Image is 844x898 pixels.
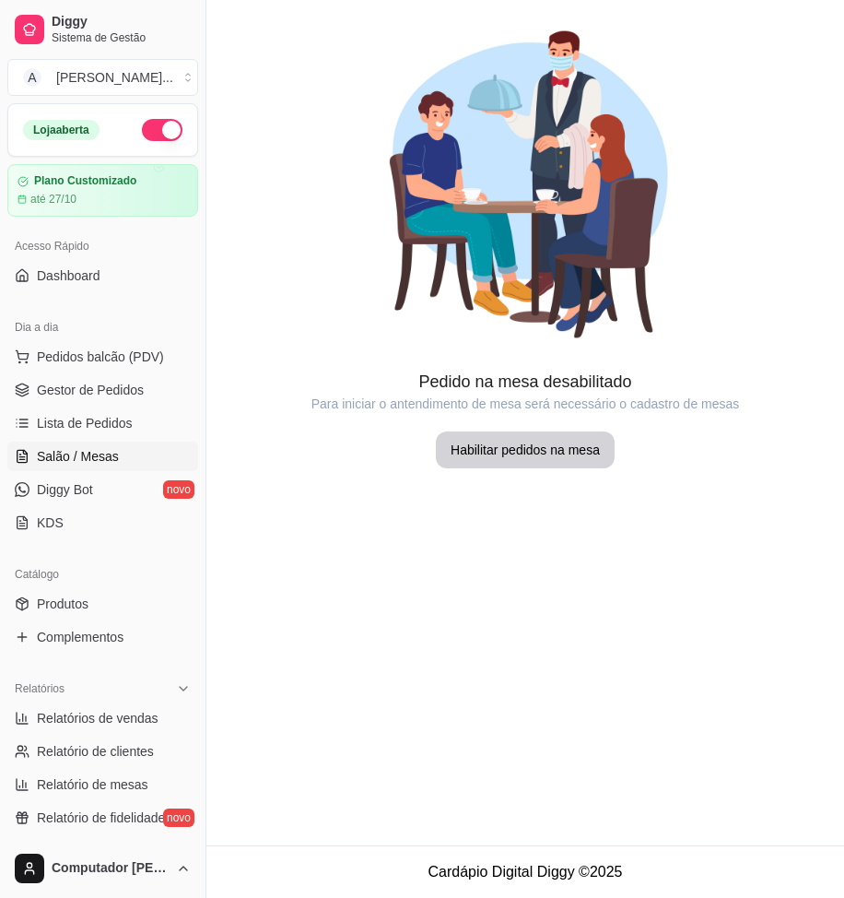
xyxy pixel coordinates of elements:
[37,447,119,466] span: Salão / Mesas
[7,408,198,438] a: Lista de Pedidos
[37,709,158,727] span: Relatórios de vendas
[7,342,198,372] button: Pedidos balcão (PDV)
[56,68,173,87] div: [PERSON_NAME] ...
[37,595,88,613] span: Produtos
[23,120,100,140] div: Loja aberta
[206,845,844,898] footer: Cardápio Digital Diggy © 2025
[30,192,76,207] article: até 27/10
[37,628,123,646] span: Complementos
[7,560,198,589] div: Catálogo
[37,348,164,366] span: Pedidos balcão (PDV)
[7,803,198,833] a: Relatório de fidelidadenovo
[7,59,198,96] button: Select a team
[52,860,169,877] span: Computador [PERSON_NAME]
[37,809,165,827] span: Relatório de fidelidade
[7,703,198,733] a: Relatórios de vendas
[7,846,198,891] button: Computador [PERSON_NAME]
[37,742,154,761] span: Relatório de clientes
[37,514,64,532] span: KDS
[142,119,182,141] button: Alterar Status
[206,369,844,395] article: Pedido na mesa desabilitado
[7,770,198,799] a: Relatório de mesas
[37,381,144,399] span: Gestor de Pedidos
[7,737,198,766] a: Relatório de clientes
[37,775,148,794] span: Relatório de mesas
[7,589,198,619] a: Produtos
[7,375,198,405] a: Gestor de Pedidos
[37,414,133,432] span: Lista de Pedidos
[7,164,198,217] a: Plano Customizadoaté 27/10
[37,480,93,499] span: Diggy Bot
[7,475,198,504] a: Diggy Botnovo
[7,622,198,652] a: Complementos
[15,681,64,696] span: Relatórios
[34,174,136,188] article: Plano Customizado
[7,508,198,538] a: KDS
[436,431,615,468] button: Habilitar pedidos na mesa
[7,231,198,261] div: Acesso Rápido
[7,261,198,290] a: Dashboard
[23,68,41,87] span: A
[37,266,100,285] span: Dashboard
[52,30,191,45] span: Sistema de Gestão
[7,7,198,52] a: DiggySistema de Gestão
[206,395,844,413] article: Para iniciar o antendimento de mesa será necessário o cadastro de mesas
[52,14,191,30] span: Diggy
[7,313,198,342] div: Dia a dia
[7,442,198,471] a: Salão / Mesas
